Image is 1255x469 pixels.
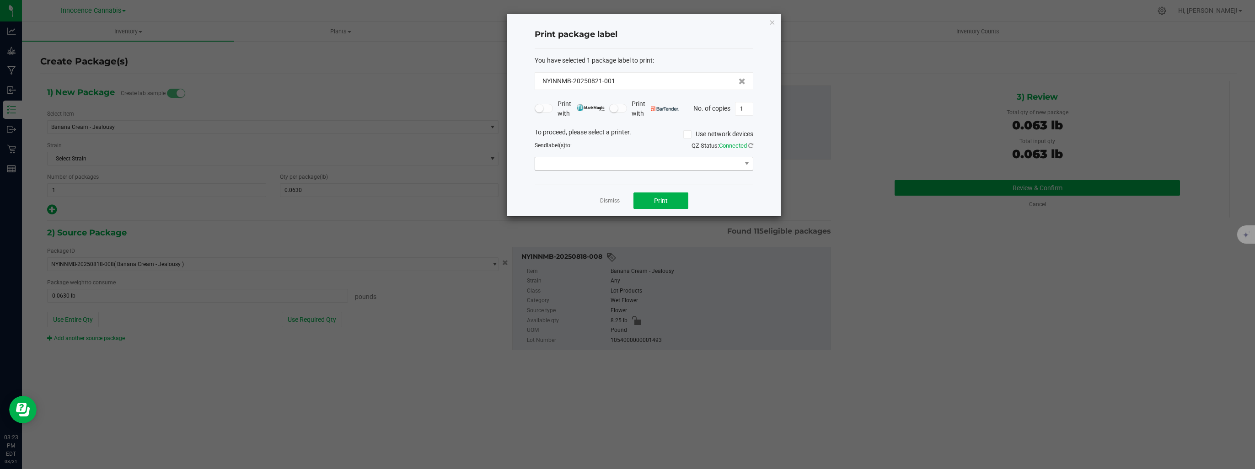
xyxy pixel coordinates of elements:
button: Print [633,192,688,209]
img: mark_magic_cybra.png [577,104,605,111]
span: Connected [719,142,747,149]
a: Dismiss [600,197,620,205]
label: Use network devices [683,129,753,139]
iframe: Resource center [9,396,37,423]
div: : [535,56,753,65]
span: Print with [558,99,605,118]
span: NYINNMB-20250821-001 [542,76,615,86]
img: bartender.png [651,107,679,111]
span: QZ Status: [692,142,753,149]
span: Print [654,197,668,204]
span: Send to: [535,142,572,149]
span: label(s) [547,142,565,149]
span: You have selected 1 package label to print [535,57,653,64]
div: To proceed, please select a printer. [528,128,760,141]
span: Print with [632,99,679,118]
span: No. of copies [693,104,730,112]
h4: Print package label [535,29,753,41]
